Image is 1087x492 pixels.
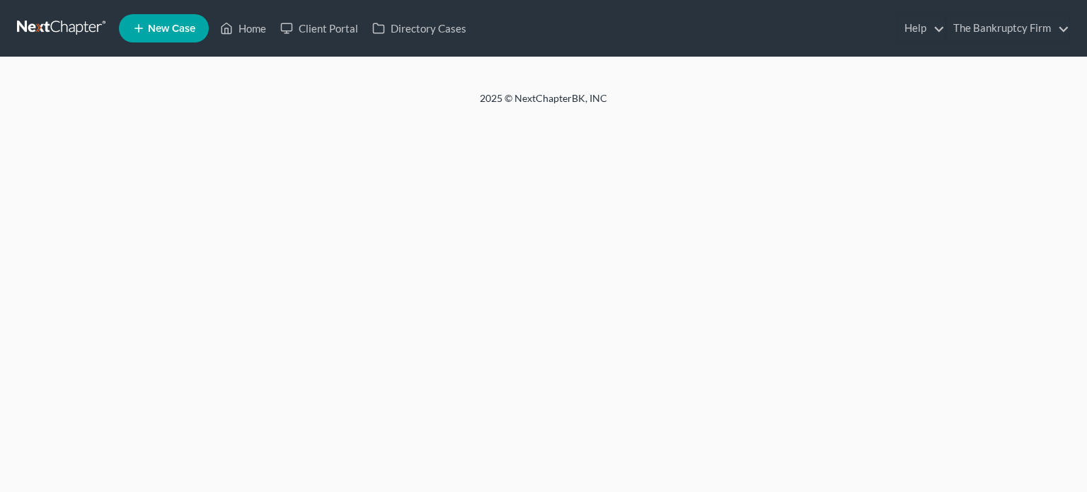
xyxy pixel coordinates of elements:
a: The Bankruptcy Firm [946,16,1069,41]
a: Client Portal [273,16,365,41]
a: Directory Cases [365,16,473,41]
a: Home [213,16,273,41]
new-legal-case-button: New Case [119,14,209,42]
div: 2025 © NextChapterBK, INC [140,91,947,117]
a: Help [897,16,945,41]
